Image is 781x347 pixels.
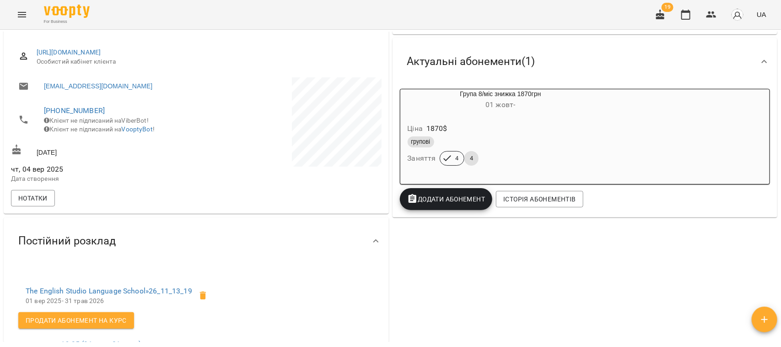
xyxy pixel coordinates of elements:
span: Додати Абонемент [407,194,485,205]
div: [DATE] [9,142,196,159]
button: Продати абонемент на Курс [18,312,134,329]
img: avatar_s.png [731,8,744,21]
span: 4 [464,154,479,163]
a: [EMAIL_ADDRESS][DOMAIN_NAME] [44,81,152,91]
h6: Заняття [408,152,436,165]
span: 4 [450,154,464,163]
span: Клієнт не підписаний на ViberBot! [44,117,149,124]
img: Voopty Logo [44,5,90,18]
a: [PHONE_NUMBER] [44,106,105,115]
button: Нотатки [11,190,55,206]
p: Дата створення [11,174,194,184]
span: For Business [44,19,90,25]
span: Історія абонементів [503,194,576,205]
div: Група 8/міс знижка 1870грн [400,89,601,111]
button: Історія абонементів [496,191,583,207]
p: 01 вер 2025 - 31 трав 2026 [26,297,192,306]
a: The English Studio Language School»26_11_13_19 [26,287,192,295]
span: чт, 04 вер 2025 [11,164,194,175]
span: Нотатки [18,193,48,204]
span: Продати абонемент на Курс [26,315,127,326]
div: Постійний розклад [4,217,389,265]
span: Особистий кабінет клієнта [37,57,374,66]
button: UA [753,6,770,23]
span: групові [408,138,434,146]
span: Постійний розклад [18,234,116,248]
a: [URL][DOMAIN_NAME] [37,49,101,56]
button: Додати Абонемент [400,188,493,210]
button: Група 8/міс знижка 1870грн01 жовт- Ціна1870$груповіЗаняття44 [400,89,601,177]
span: Актуальні абонементи ( 1 ) [407,54,535,69]
h6: Ціна [408,122,423,135]
p: 1870 $ [426,123,447,134]
span: Видалити клієнта з групи 26_11_13_19 для курсу 26_11_13_19? [192,285,214,307]
button: Menu [11,4,33,26]
a: VooptyBot [122,125,153,133]
span: 19 [662,3,673,12]
span: Клієнт не підписаний на ! [44,125,155,133]
span: 01 жовт - [485,100,515,109]
div: Актуальні абонементи(1) [393,38,778,85]
span: UA [757,10,766,19]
